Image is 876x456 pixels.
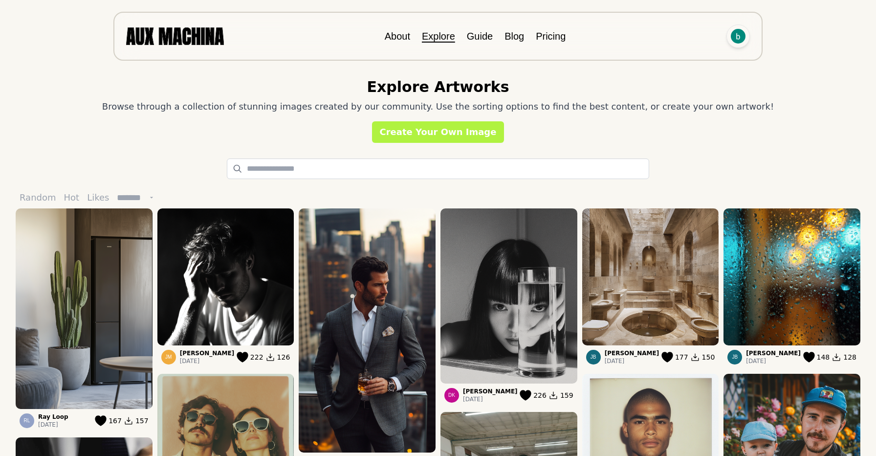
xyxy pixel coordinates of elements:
[582,208,719,345] img: 202411_d4f1b1d625cb4536ab2eafd2c5f9c4a8.png
[605,349,659,357] p: [PERSON_NAME]
[520,390,547,401] button: 226
[60,187,84,208] button: Hot
[95,415,122,426] button: 167
[422,31,455,42] a: Explore
[504,31,524,42] a: Blog
[463,388,518,395] p: [PERSON_NAME]
[746,357,801,365] p: [DATE]
[385,31,410,42] a: About
[109,416,122,426] span: 167
[38,413,68,421] p: Ray Loop
[124,415,149,426] button: 157
[126,27,224,45] img: AUX MACHINA
[463,395,518,403] p: [DATE]
[605,357,659,365] p: [DATE]
[690,352,715,363] button: 150
[444,388,459,403] div: Dan Kwarz
[591,354,596,360] span: JB
[16,208,153,409] img: 202411_35902bfe5a27404690e979090060b4ad.png
[83,187,113,208] button: Likes
[180,349,235,357] p: [PERSON_NAME]
[102,100,774,114] p: Browse through a collection of stunning images created by our community. Use the sorting options ...
[165,354,172,360] span: JM
[20,413,34,428] div: Ray Loop
[731,29,745,44] img: Avatar
[746,349,801,357] p: [PERSON_NAME]
[135,416,149,426] span: 157
[817,352,830,362] span: 148
[803,352,830,363] button: 148
[732,354,738,360] span: JB
[16,187,60,208] button: Random
[299,208,436,453] img: 202411_1bbbe7ce0a644a70bdd6b667610f9614.png
[548,390,573,401] button: 159
[265,352,290,363] button: 126
[832,352,856,363] button: 128
[180,357,235,365] p: [DATE]
[157,208,294,345] img: 202411_80b20833acde434bb252de4bafa851a8.png
[367,78,509,96] h2: Explore Artworks
[536,31,566,42] a: Pricing
[277,352,290,362] span: 126
[533,390,547,400] span: 226
[250,352,263,362] span: 222
[237,352,263,363] button: 222
[586,350,601,365] div: John Barco
[723,208,860,345] img: 202411_b6617c4c69414d4da456252c7b8d1175.png
[38,421,68,429] p: [DATE]
[161,350,176,365] div: James Mondea
[372,121,504,143] a: Create Your Own Image
[448,392,455,398] span: DK
[702,352,715,362] span: 150
[727,350,742,365] div: John Barco
[467,31,493,42] a: Guide
[843,352,856,362] span: 128
[661,352,688,363] button: 177
[24,418,30,423] span: RL
[440,208,577,384] img: 202411_8304e98322d44093bb7becf58c567b1a.png
[675,352,688,362] span: 177
[560,390,573,400] span: 159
